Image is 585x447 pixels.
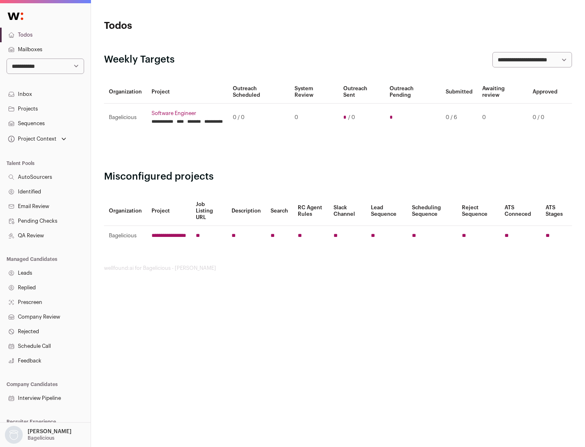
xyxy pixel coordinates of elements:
button: Open dropdown [6,133,68,145]
a: Software Engineer [152,110,223,117]
th: Approved [528,80,562,104]
th: ATS Conneced [500,196,540,226]
span: / 0 [348,114,355,121]
th: Scheduling Sequence [407,196,457,226]
th: Reject Sequence [457,196,500,226]
th: Outreach Scheduled [228,80,290,104]
th: Search [266,196,293,226]
button: Open dropdown [3,426,73,444]
th: Project [147,80,228,104]
th: Slack Channel [329,196,366,226]
th: Organization [104,80,147,104]
th: Organization [104,196,147,226]
th: Job Listing URL [191,196,227,226]
td: 0 / 0 [528,104,562,132]
th: Outreach Sent [338,80,385,104]
th: Lead Sequence [366,196,407,226]
h2: Misconfigured projects [104,170,572,183]
th: Description [227,196,266,226]
td: 0 [290,104,338,132]
th: Project [147,196,191,226]
h1: Todos [104,20,260,33]
th: RC Agent Rules [293,196,328,226]
th: Submitted [441,80,477,104]
img: Wellfound [3,8,28,24]
p: [PERSON_NAME] [28,428,71,435]
th: ATS Stages [541,196,572,226]
div: Project Context [6,136,56,142]
th: Awaiting review [477,80,528,104]
td: 0 [477,104,528,132]
img: nopic.png [5,426,23,444]
td: 0 / 6 [441,104,477,132]
h2: Weekly Targets [104,53,175,66]
td: Bagelicious [104,226,147,246]
td: 0 / 0 [228,104,290,132]
td: Bagelicious [104,104,147,132]
th: Outreach Pending [385,80,440,104]
th: System Review [290,80,338,104]
p: Bagelicious [28,435,54,441]
footer: wellfound:ai for Bagelicious - [PERSON_NAME] [104,265,572,271]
